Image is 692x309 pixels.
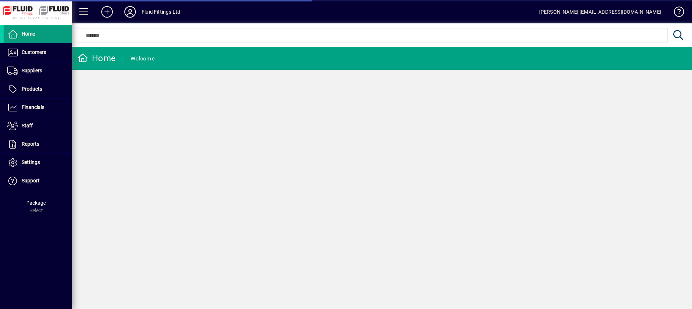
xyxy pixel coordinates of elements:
[142,6,180,18] div: Fluid Fittings Ltd
[22,104,44,110] span: Financials
[96,5,119,18] button: Add
[4,135,72,153] a: Reports
[22,159,40,165] span: Settings
[4,154,72,172] a: Settings
[4,99,72,117] a: Financials
[22,49,46,55] span: Customers
[4,117,72,135] a: Staff
[4,172,72,190] a: Support
[22,178,40,183] span: Support
[22,68,42,73] span: Suppliers
[4,62,72,80] a: Suppliers
[22,31,35,37] span: Home
[4,80,72,98] a: Products
[22,123,33,128] span: Staff
[4,44,72,62] a: Customers
[130,53,155,64] div: Welcome
[22,86,42,92] span: Products
[119,5,142,18] button: Profile
[26,200,46,206] span: Package
[669,1,683,25] a: Knowledge Base
[22,141,39,147] span: Reports
[539,6,661,18] div: [PERSON_NAME] [EMAIL_ADDRESS][DOMAIN_NAME]
[77,53,116,64] div: Home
